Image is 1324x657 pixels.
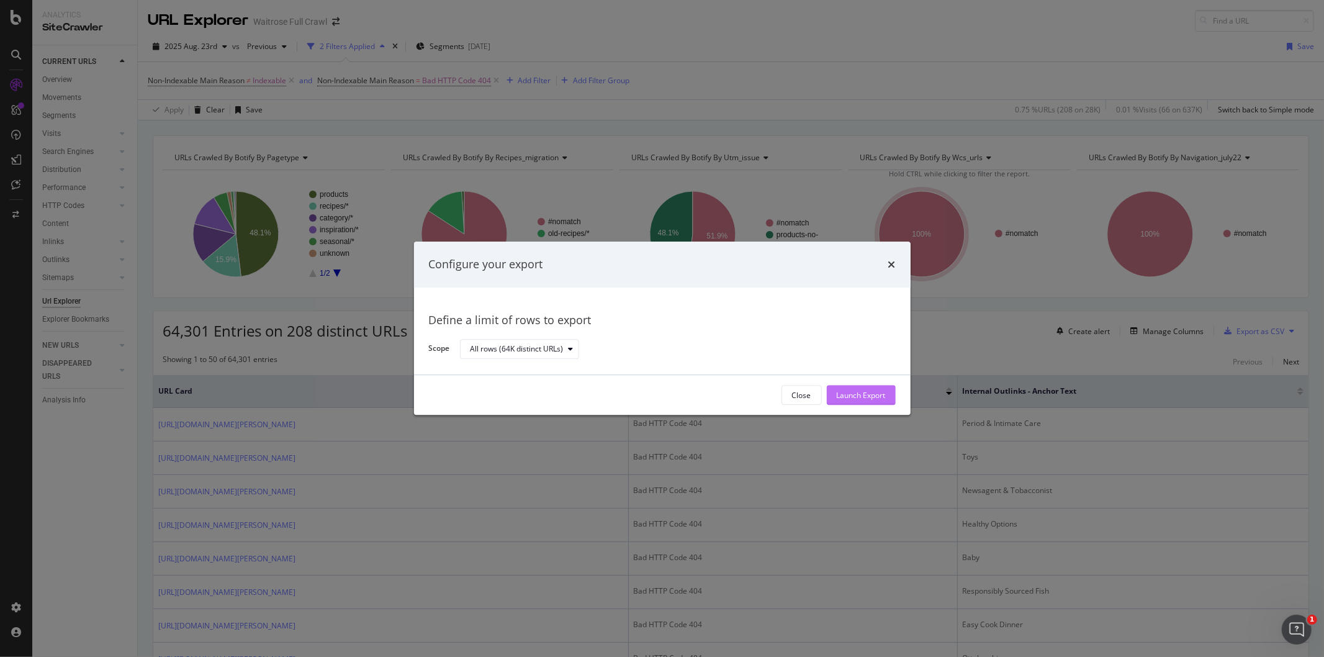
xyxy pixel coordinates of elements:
div: times [888,256,896,273]
label: Scope [429,343,450,357]
div: Define a limit of rows to export [429,312,896,328]
button: Close [781,386,822,406]
div: Launch Export [837,390,886,401]
div: modal [414,242,911,415]
button: All rows (64K distinct URLs) [460,339,579,359]
div: All rows (64K distinct URLs) [471,345,564,353]
button: Launch Export [827,386,896,406]
span: 1 [1307,615,1317,625]
div: Configure your export [429,256,543,273]
div: Close [792,390,811,401]
iframe: Intercom live chat [1282,615,1312,645]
